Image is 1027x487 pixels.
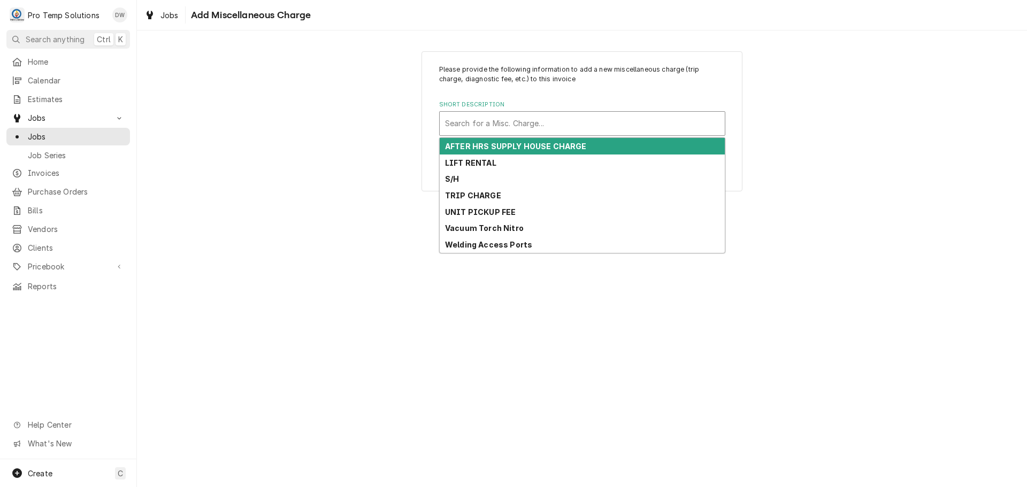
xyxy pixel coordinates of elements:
strong: Vacuum Torch Nitro [445,223,524,233]
a: Go to Jobs [6,109,130,127]
a: Bills [6,202,130,219]
div: Line Item Create/Update Form [439,65,725,136]
span: Ctrl [97,34,111,45]
span: Purchase Orders [28,186,125,197]
strong: Welding Access Ports [445,240,532,249]
strong: S/H [445,174,459,183]
div: Pro Temp Solutions's Avatar [10,7,25,22]
a: Invoices [6,164,130,182]
span: Add Miscellaneous Charge [188,8,311,22]
a: Jobs [140,6,183,24]
span: Bills [28,205,125,216]
span: Invoices [28,167,125,179]
a: Vendors [6,220,130,238]
a: Estimates [6,90,130,108]
span: Estimates [28,94,125,105]
div: DW [112,7,127,22]
a: Reports [6,277,130,295]
strong: AFTER HRS SUPPLY HOUSE CHARGE [445,142,587,151]
strong: TRIP CHARGE [445,191,501,200]
a: Clients [6,239,130,257]
span: Create [28,469,52,478]
span: Clients [28,242,125,253]
span: Jobs [28,112,109,123]
div: Dana Williams's Avatar [112,7,127,22]
span: C [118,468,123,479]
p: Please provide the following information to add a new miscellaneous charge (trip charge, diagnost... [439,65,725,84]
div: Line Item Create/Update [421,51,742,192]
strong: LIFT RENTAL [445,158,496,167]
a: Calendar [6,72,130,89]
label: Short Description [439,101,725,109]
span: Jobs [160,10,179,21]
span: Vendors [28,223,125,235]
span: K [118,34,123,45]
span: Help Center [28,419,124,430]
span: Jobs [28,131,125,142]
a: Go to Pricebook [6,258,130,275]
a: Home [6,53,130,71]
span: Calendar [28,75,125,86]
div: Pro Temp Solutions [28,10,99,21]
div: P [10,7,25,22]
span: What's New [28,438,124,449]
span: Search anything [26,34,85,45]
a: Go to Help Center [6,416,130,434]
a: Job Series [6,146,130,164]
span: Job Series [28,150,125,161]
strong: UNIT PICKUP FEE [445,207,516,217]
span: Pricebook [28,261,109,272]
a: Jobs [6,128,130,145]
span: Reports [28,281,125,292]
span: Home [28,56,125,67]
div: Short Description [439,101,725,135]
button: Search anythingCtrlK [6,30,130,49]
a: Go to What's New [6,435,130,452]
a: Purchase Orders [6,183,130,200]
